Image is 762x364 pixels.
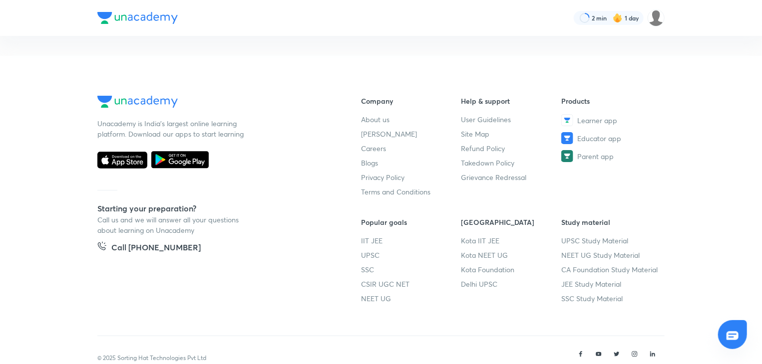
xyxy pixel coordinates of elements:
[461,217,562,227] h6: [GEOGRAPHIC_DATA]
[561,150,573,162] img: Parent app
[577,151,614,162] span: Parent app
[97,12,178,24] img: Company Logo
[561,132,662,144] a: Educator app
[648,9,665,26] img: Sakshi
[561,235,662,246] a: UPSC Study Material
[561,264,662,275] a: CA Foundation Study Material
[361,129,461,139] a: [PERSON_NAME]
[361,186,461,197] a: Terms and Conditions
[461,264,562,275] a: Kota Foundation
[561,279,662,289] a: JEE Study Material
[561,250,662,260] a: NEET UG Study Material
[561,150,662,162] a: Parent app
[561,293,662,304] a: SSC Study Material
[361,264,461,275] a: SSC
[361,293,461,304] a: NEET UG
[361,114,461,125] a: About us
[461,172,562,182] a: Grievance Redressal
[361,172,461,182] a: Privacy Policy
[561,217,662,227] h6: Study material
[561,114,662,126] a: Learner app
[461,250,562,260] a: Kota NEET UG
[461,279,562,289] a: Delhi UPSC
[461,143,562,154] a: Refund Policy
[577,115,617,126] span: Learner app
[361,143,461,154] a: Careers
[561,132,573,144] img: Educator app
[361,143,386,154] span: Careers
[97,118,247,139] p: Unacademy is India’s largest online learning platform. Download our apps to start learning
[361,96,461,106] h6: Company
[97,214,247,235] p: Call us and we will answer all your questions about learning on Unacademy
[97,241,201,255] a: Call [PHONE_NUMBER]
[613,13,623,23] img: streak
[461,114,562,125] a: User Guidelines
[361,235,461,246] a: IIT JEE
[97,96,178,108] img: Company Logo
[97,354,206,363] p: © 2025 Sorting Hat Technologies Pvt Ltd
[111,241,201,255] h5: Call [PHONE_NUMBER]
[361,217,461,227] h6: Popular goals
[361,250,461,260] a: UPSC
[461,158,562,168] a: Takedown Policy
[97,202,329,214] h5: Starting your preparation?
[461,129,562,139] a: Site Map
[561,114,573,126] img: Learner app
[361,279,461,289] a: CSIR UGC NET
[561,96,662,106] h6: Products
[461,96,562,106] h6: Help & support
[97,96,329,110] a: Company Logo
[361,158,461,168] a: Blogs
[577,133,621,144] span: Educator app
[461,235,562,246] a: Kota IIT JEE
